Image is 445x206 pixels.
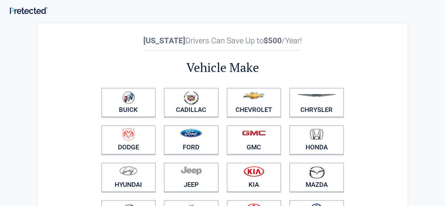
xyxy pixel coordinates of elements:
img: jeep [181,166,202,175]
a: Chevrolet [227,88,281,117]
img: hyundai [119,166,137,175]
img: buick [122,91,135,104]
img: chevrolet [243,92,265,99]
img: dodge [123,129,134,141]
a: Jeep [164,163,219,192]
img: kia [244,166,264,177]
img: gmc [242,130,266,136]
img: chrysler [297,94,337,97]
a: Dodge [101,125,156,155]
b: $500 [264,36,282,45]
a: Mazda [289,163,344,192]
img: cadillac [184,91,199,105]
img: mazda [309,166,325,179]
a: Buick [101,88,156,117]
b: [US_STATE] [143,36,185,45]
h2: Vehicle Make [97,59,348,76]
img: honda [310,129,323,140]
a: Kia [227,163,281,192]
a: Hyundai [101,163,156,192]
a: Chrysler [289,88,344,117]
img: Main Logo [10,7,47,14]
a: Honda [289,125,344,155]
a: Ford [164,125,219,155]
h2: Drivers Can Save Up to /Year [97,36,348,45]
a: Cadillac [164,88,219,117]
img: ford [180,129,202,137]
a: GMC [227,125,281,155]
